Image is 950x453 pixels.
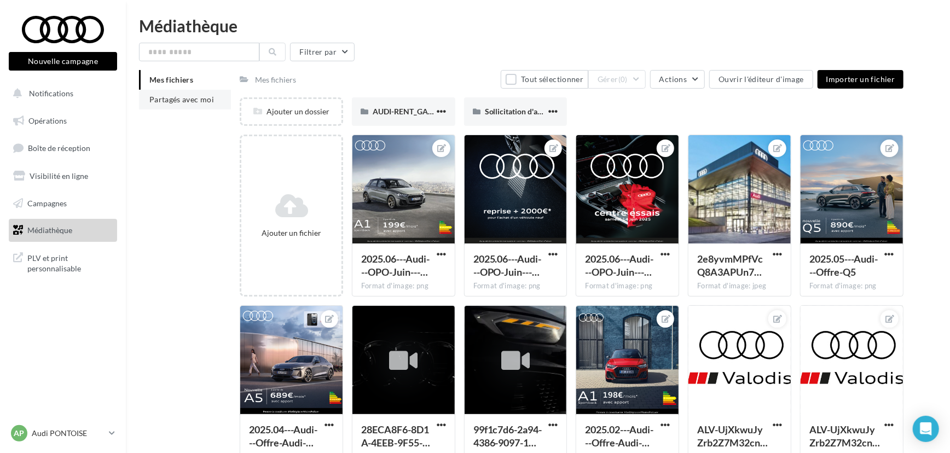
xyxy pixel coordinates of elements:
button: Importer un fichier [818,70,904,89]
span: 2025.06---Audi---OPO-Juin---Offre-reprise-+2000€---1080x1080 [473,253,542,278]
div: Médiathèque [139,18,937,34]
button: Notifications [7,82,115,105]
div: Format d'image: jpeg [697,281,782,291]
a: AP Audi PONTOISE [9,423,117,444]
div: Mes fichiers [255,74,296,85]
a: Visibilité en ligne [7,165,119,188]
button: Filtrer par [290,43,355,61]
span: Mes fichiers [149,75,193,84]
span: Visibilité en ligne [30,171,88,181]
span: Actions [659,74,687,84]
button: Ouvrir l'éditeur d'image [709,70,813,89]
a: Campagnes [7,192,119,215]
span: AUDI-RENT_GAMMEQ3-GAMMEQ5_CARROUSEL-1080x1080_META (1) [373,107,623,116]
span: Boîte de réception [28,143,90,153]
span: Importer un fichier [826,74,895,84]
span: PLV et print personnalisable [27,251,113,274]
div: Format d'image: png [473,281,558,291]
p: Audi PONTOISE [32,428,105,439]
button: Nouvelle campagne [9,52,117,71]
span: 2025.06---Audi---OPO-Juin---Offre-A1---1080x1080 [361,253,430,278]
span: Notifications [29,89,73,98]
a: Opérations [7,109,119,132]
div: Open Intercom Messenger [913,416,939,442]
span: 2025.06---Audi---OPO-Juin---Centre-essais---1080x1080 [585,253,653,278]
span: Médiathèque [27,225,72,235]
button: Gérer(0) [588,70,646,89]
span: AP [14,428,25,439]
button: Tout sélectionner [501,70,588,89]
div: Format d'image: png [809,281,894,291]
span: 99f1c7d6-2a94-4386-9097-1f653550bf3a [473,423,542,449]
a: Boîte de réception [7,136,119,160]
span: 28ECA8F6-8D1A-4EEB-9F55-BBA1499FFF4C [361,423,430,449]
span: Partagés avec moi [149,95,214,104]
span: (0) [618,75,628,84]
div: Ajouter un dossier [241,106,341,117]
span: 2e8yvmMPfVcQ8A3APUn7DV7D8y8QzRwTachI0CRSDIAlUmhw5Exa5_I2B9o_gzOxOMWCkKH2CFPTfRfzmg=s0 [697,253,763,278]
span: 2025.02---Audi---Offre-Audi-A1---Facebook---1080-x-1080 [585,423,653,449]
span: Sollicitation d'avis [485,107,547,116]
span: 2025.05---Audi---Offre-Q5 [809,253,878,278]
span: 2025.04---Audi---Offre-Audi-A5---GMB---1080-x-1080 - [249,423,317,449]
div: Format d'image: png [585,281,670,291]
div: Ajouter un fichier [246,228,337,239]
span: ALV-UjXkwuJyZrb2Z7M32cnQWUciDcR-Xf6YAz2GzvDJNNEh4BRllCn6 [809,423,880,449]
a: PLV et print personnalisable [7,246,119,278]
a: Médiathèque [7,219,119,242]
span: ALV-UjXkwuJyZrb2Z7M32cnQWUciDcR-Xf6YAz2GzvDJNNEh4BRllCn6 [697,423,768,449]
button: Actions [650,70,705,89]
span: Opérations [28,116,67,125]
span: Campagnes [27,198,67,207]
div: Format d'image: png [361,281,446,291]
